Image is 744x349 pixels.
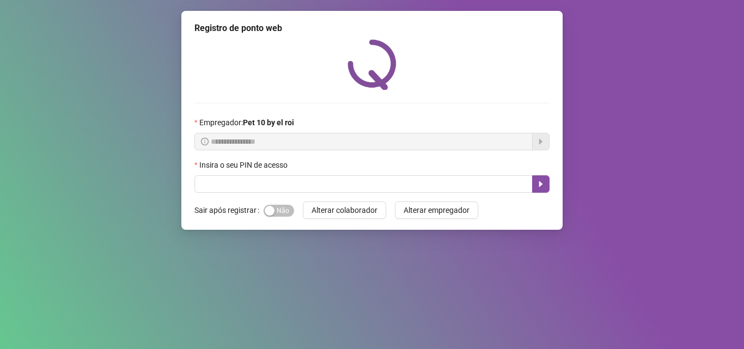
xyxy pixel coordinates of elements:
button: Alterar colaborador [303,201,386,219]
label: Insira o seu PIN de acesso [194,159,295,171]
span: caret-right [536,180,545,188]
span: Alterar colaborador [312,204,377,216]
img: QRPoint [347,39,397,90]
label: Sair após registrar [194,201,264,219]
span: Alterar empregador [404,204,469,216]
div: Registro de ponto web [194,22,550,35]
span: info-circle [201,138,209,145]
button: Alterar empregador [395,201,478,219]
strong: Pet 10 by el roi [243,118,294,127]
span: Empregador : [199,117,294,128]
